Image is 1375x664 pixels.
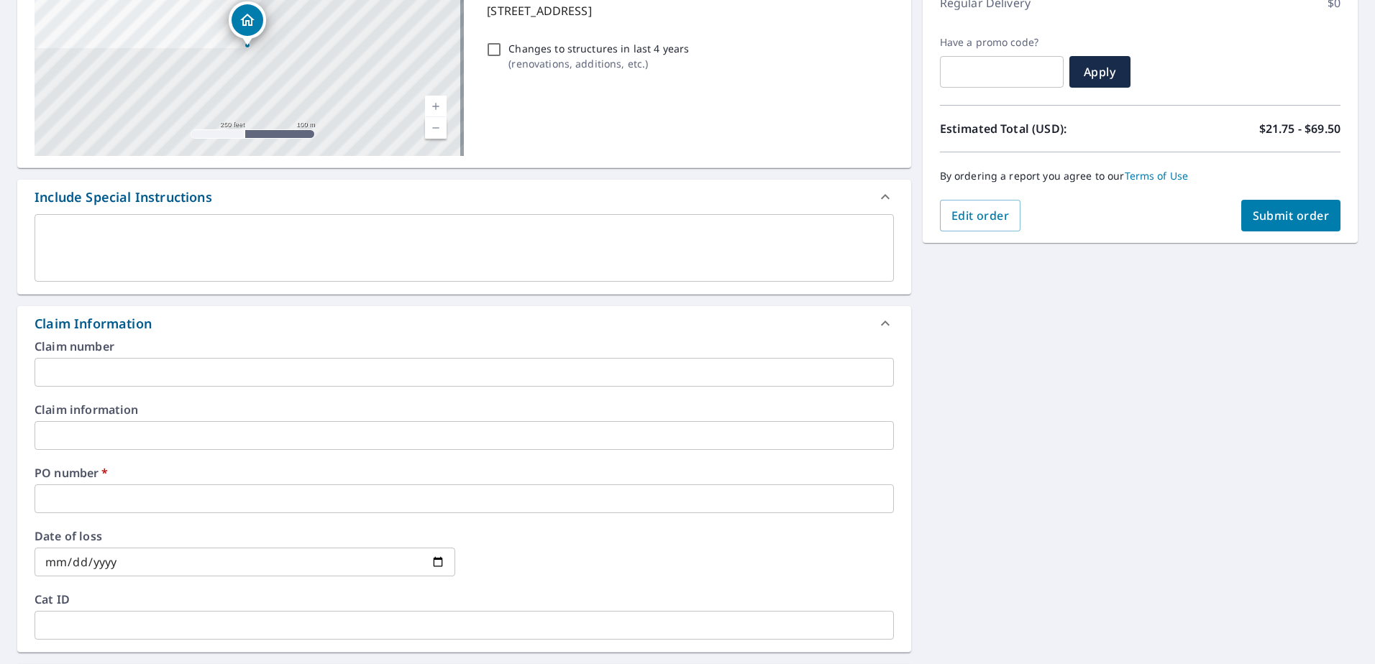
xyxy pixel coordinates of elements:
[508,41,689,56] p: Changes to structures in last 4 years
[35,341,894,352] label: Claim number
[487,2,887,19] p: [STREET_ADDRESS]
[35,314,152,333] div: Claim Information
[1241,200,1341,231] button: Submit order
[940,200,1021,231] button: Edit order
[940,36,1064,49] label: Have a promo code?
[1081,64,1119,80] span: Apply
[17,180,911,214] div: Include Special Instructions
[1253,208,1330,223] span: Submit order
[1125,169,1189,183] a: Terms of Use
[35,404,894,415] label: Claim information
[951,208,1010,223] span: Edit order
[35,188,212,207] div: Include Special Instructions
[508,56,689,71] p: ( renovations, additions, etc. )
[35,467,894,479] label: PO number
[1259,120,1340,137] p: $21.75 - $69.50
[35,594,894,605] label: Cat ID
[1069,56,1130,88] button: Apply
[17,306,911,341] div: Claim Information
[425,117,447,139] a: Current Level 17, Zoom Out
[35,530,455,542] label: Date of loss
[425,96,447,117] a: Current Level 17, Zoom In
[940,170,1340,183] p: By ordering a report you agree to our
[940,120,1141,137] p: Estimated Total (USD):
[229,1,266,46] div: Dropped pin, building 1, Residential property, 9631 Meadowglen Ln Houston, TX 77063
